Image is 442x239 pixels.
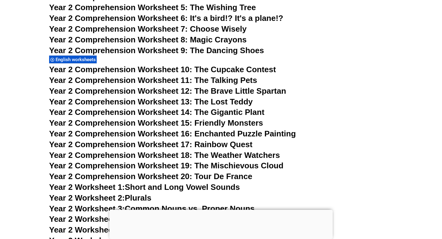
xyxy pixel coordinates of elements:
span: Choose Wisely [190,24,247,33]
a: Year 2 Comprehension Worksheet 10: The Cupcake Contest [49,65,276,74]
a: Year 2 Comprehension Worksheet 15: Friendly Monsters [49,118,263,127]
a: Year 2 Worksheet 2:Plurals [49,193,151,202]
a: Year 2 Comprehension Worksheet 6: It's a bird!? It's a plane!? [49,14,283,23]
span: Year 2 Worksheet 4: [49,214,125,224]
a: Year 2 Worksheet 5:Synonyms and Antonyms [49,225,223,234]
a: Year 2 Comprehension Worksheet 12: The Brave Little Spartan [49,86,286,96]
a: Year 2 Comprehension Worksheet 5: The Wishing Tree [49,3,256,12]
span: Year 2 Comprehension Worksheet 7: [49,24,188,33]
a: Year 2 Comprehension Worksheet 13: The Lost Teddy [49,97,253,106]
a: Year 2 Comprehension Worksheet 19: The Mischievous Cloud [49,161,283,170]
span: Year 2 Worksheet 1: [49,182,125,192]
span: Year 2 Worksheet 5: [49,225,125,234]
a: Year 2 Comprehension Worksheet 17: Rainbow Quest [49,140,252,149]
a: Year 2 Worksheet 3:Common Nouns vs. Proper Nouns [49,204,255,213]
a: Year 2 Comprehension Worksheet 18: The Weather Watchers [49,151,280,160]
span: The Wishing Tree [190,3,256,12]
span: Year 2 Worksheet 2: [49,193,125,202]
span: English worksheets [56,57,98,62]
a: Year 2 Comprehension Worksheet 14: The Gigantic Plant [49,108,264,117]
a: Year 2 Comprehension Worksheet 11: The Talking Pets [49,76,257,85]
div: English worksheets [49,55,97,64]
iframe: Chat Widget [337,170,442,239]
a: Year 2 Comprehension Worksheet 7: Choose Wisely [49,24,246,33]
a: Year 2 Comprehension Worksheet 8: Magic Crayons [49,35,247,44]
a: Year 2 Comprehension Worksheet 16: Enchanted Puzzle Painting [49,129,296,138]
span: Year 2 Comprehension Worksheet 5: [49,3,188,12]
a: Year 2 Worksheet 1:Short and Long Vowel Sounds [49,182,240,192]
a: Year 2 Worksheet 4:Punctuation [49,214,171,224]
span: Year 2 Worksheet 3: [49,204,125,213]
a: Year 2 Comprehension Worksheet 20: Tour De France [49,172,252,181]
iframe: Advertisement [109,210,333,237]
a: Year 2 Comprehension Worksheet 9: The Dancing Shoes [49,46,264,55]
